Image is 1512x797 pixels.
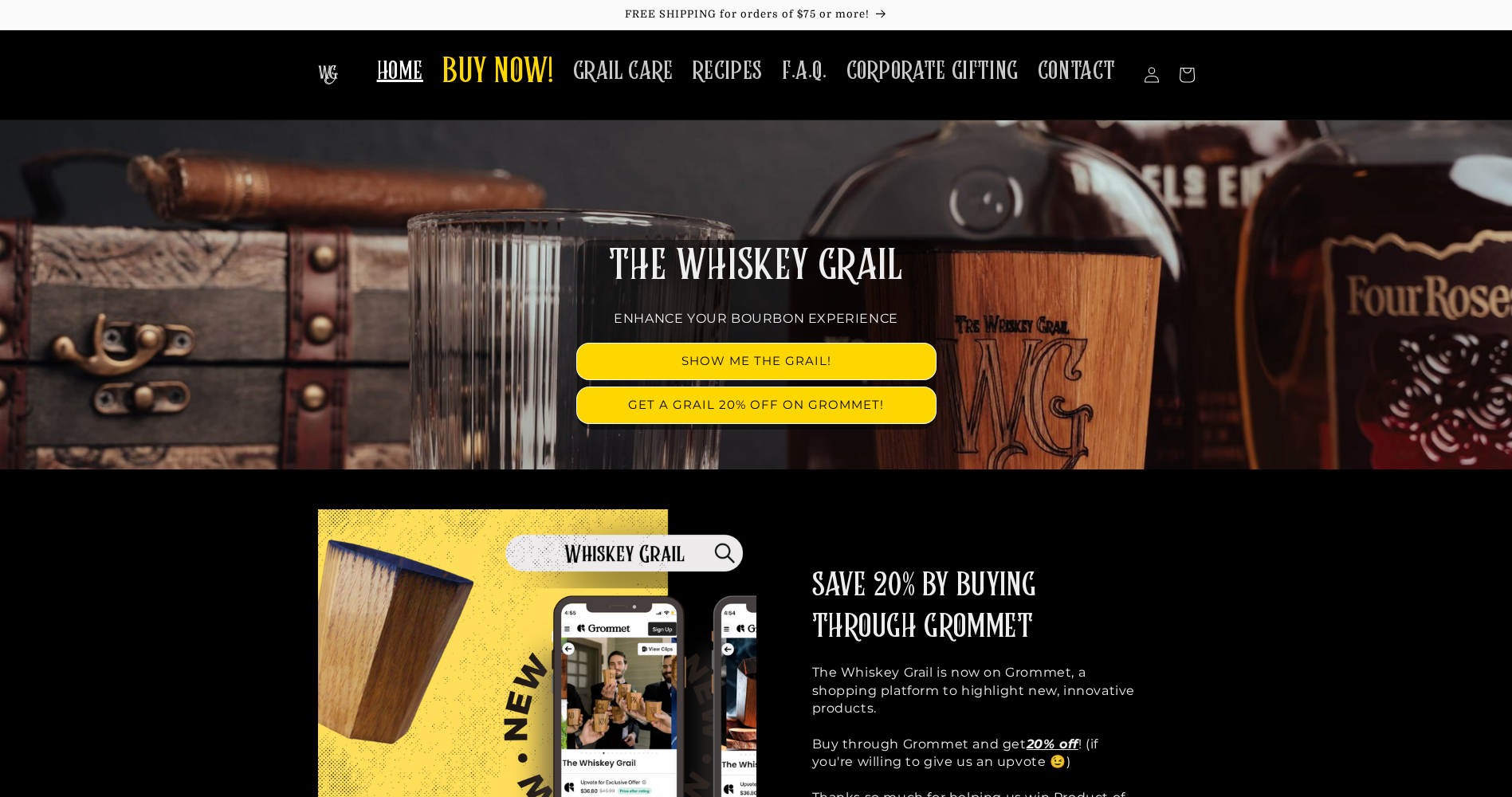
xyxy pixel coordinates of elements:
span: HOME [377,56,423,87]
span: RECIPES [693,56,763,87]
img: The Whiskey Grail [318,65,338,84]
p: FREE SHIPPING for orders of $75 or more! [16,8,1496,22]
a: CONTACT [1028,46,1125,96]
span: CORPORATE GIFTING [846,56,1019,87]
span: F.A.Q. [782,56,827,87]
a: BUY NOW! [433,41,564,104]
a: GET A GRAIL 20% OFF ON GROMMET! [577,387,936,423]
a: HOME [367,46,433,96]
strong: 20% off [1027,736,1078,752]
span: GRAIL CARE [573,56,674,87]
span: ENHANCE YOUR BOURBON EXPERIENCE [614,311,898,326]
a: RECIPES [683,46,772,96]
a: CORPORATE GIFTING [837,46,1028,96]
h2: SAVE 20% BY BUYING THROUGH GROMMET [812,565,1139,648]
a: F.A.Q. [772,46,837,96]
span: CONTACT [1038,56,1116,87]
span: THE WHISKEY GRAIL [609,245,902,287]
a: SHOW ME THE GRAIL! [577,344,936,379]
a: GRAIL CARE [564,46,683,96]
span: BUY NOW! [442,51,554,95]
